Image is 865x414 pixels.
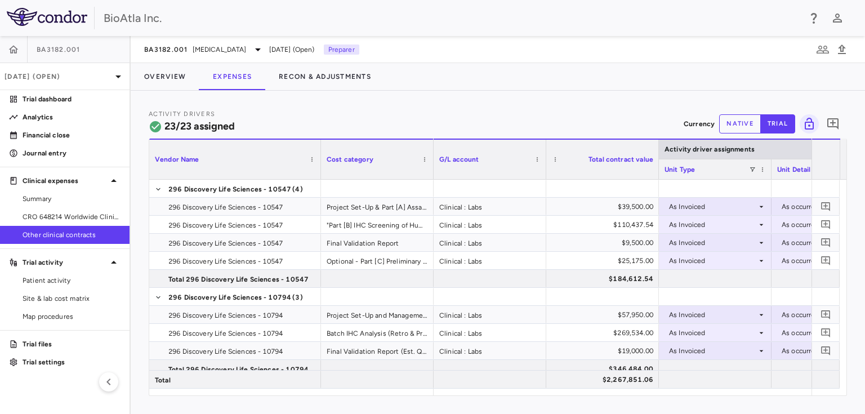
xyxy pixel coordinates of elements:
[818,307,833,322] button: Add comment
[821,201,831,212] svg: Add comment
[665,145,755,153] span: Activity driver assignments
[292,288,302,306] span: (3)
[168,270,309,288] span: Total 296 Discovery Life Sciences - 10547
[669,216,757,234] div: As Invoiced
[168,288,291,306] span: 296 Discovery Life Sciences - 10794
[665,166,695,173] span: Unit Type
[556,360,653,378] div: $346,484.00
[23,311,121,322] span: Map procedures
[23,212,121,222] span: CRO 648214 Worldwide Clinical Trials Holdings, Inc.
[818,199,833,214] button: Add comment
[556,216,653,234] div: $110,437.54
[193,44,247,55] span: [MEDICAL_DATA]
[818,325,833,340] button: Add comment
[168,198,283,216] span: 296 Discovery Life Sciences - 10547
[23,94,121,104] p: Trial dashboard
[23,230,121,240] span: Other clinical contracts
[669,252,757,270] div: As Invoiced
[155,155,199,163] span: Vendor Name
[556,324,653,342] div: $269,534.00
[669,234,757,252] div: As Invoiced
[821,255,831,266] svg: Add comment
[155,371,171,389] span: Total
[669,342,757,360] div: As Invoiced
[269,44,315,55] span: [DATE] (Open)
[168,360,309,379] span: Total 296 Discovery Life Sciences - 10794
[684,119,715,129] p: Currency
[321,216,434,233] div: "Part [B] IHC Screening of Human [MEDICAL_DATA] Sectioning services"
[818,253,833,268] button: Add comment
[818,217,833,232] button: Add comment
[104,10,800,26] div: BioAtla Inc.
[7,8,87,26] img: logo-full-BYUhSk78.svg
[168,216,283,234] span: 296 Discovery Life Sciences - 10547
[321,324,434,341] div: Batch IHC Analysis (Retro & Pro.)
[439,155,479,163] span: G/L account
[321,252,434,269] div: Optional - Part [C] Preliminary GCLP Validation of EpCAM
[321,198,434,215] div: Project Set-Up & Part [A] Assay Development
[821,327,831,338] svg: Add comment
[5,72,112,82] p: [DATE] (Open)
[168,324,283,342] span: 296 Discovery Life Sciences - 10794
[818,343,833,358] button: Add comment
[556,371,653,389] div: $2,267,851.06
[434,324,546,341] div: Clinical : Labs
[434,216,546,233] div: Clinical : Labs
[265,63,385,90] button: Recon & Adjustments
[669,198,757,216] div: As Invoiced
[149,110,215,118] span: Activity Drivers
[168,234,283,252] span: 296 Discovery Life Sciences - 10547
[199,63,265,90] button: Expenses
[23,257,107,268] p: Trial activity
[818,235,833,250] button: Add comment
[434,252,546,269] div: Clinical : Labs
[826,117,840,131] svg: Add comment
[795,114,819,133] span: Lock grid
[131,63,199,90] button: Overview
[556,342,653,360] div: $19,000.00
[168,180,291,198] span: 296 Discovery Life Sciences - 10547
[144,45,188,54] span: BA3182.001
[168,342,283,360] span: 296 Discovery Life Sciences - 10794
[669,324,757,342] div: As Invoiced
[292,180,302,198] span: (4)
[588,155,653,163] span: Total contract value
[821,237,831,248] svg: Add comment
[321,306,434,323] div: Project Set-Up and Management (Retro & Prospective)
[23,293,121,304] span: Site & lab cost matrix
[719,114,761,133] button: native
[23,176,107,186] p: Clinical expenses
[821,345,831,356] svg: Add comment
[168,306,283,324] span: 296 Discovery Life Sciences - 10794
[556,252,653,270] div: $25,175.00
[821,219,831,230] svg: Add comment
[23,339,121,349] p: Trial files
[324,44,359,55] p: Preparer
[327,155,373,163] span: Cost category
[556,198,653,216] div: $39,500.00
[37,45,81,54] span: BA3182.001
[556,234,653,252] div: $9,500.00
[434,234,546,251] div: Clinical : Labs
[669,306,757,324] div: As Invoiced
[321,342,434,359] div: Final Validation Report (Est. Q3'2026)
[164,119,235,134] h6: 23/23 assigned
[168,252,283,270] span: 296 Discovery Life Sciences - 10547
[821,309,831,320] svg: Add comment
[823,114,842,133] button: Add comment
[434,198,546,215] div: Clinical : Labs
[23,130,121,140] p: Financial close
[23,148,121,158] p: Journal entry
[556,306,653,324] div: $57,950.00
[556,270,653,288] div: $184,612.54
[321,234,434,251] div: Final Validation Report
[23,194,121,204] span: Summary
[777,166,811,173] span: Unit Detail
[434,342,546,359] div: Clinical : Labs
[23,112,121,122] p: Analytics
[434,306,546,323] div: Clinical : Labs
[23,357,121,367] p: Trial settings
[23,275,121,286] span: Patient activity
[760,114,795,133] button: trial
